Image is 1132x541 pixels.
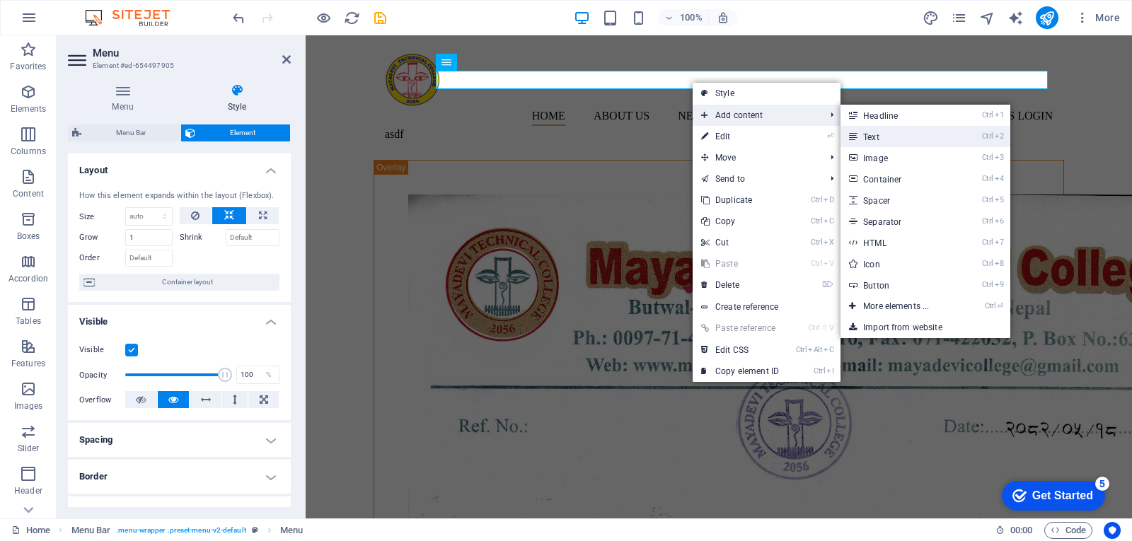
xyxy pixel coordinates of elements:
[1007,10,1024,26] i: AI Writer
[230,9,247,26] button: undo
[693,296,841,318] a: Create reference
[824,216,833,226] i: C
[693,126,787,147] a: ⏎Edit
[71,522,304,539] nav: breadcrumb
[995,195,1004,204] i: 5
[982,153,993,162] i: Ctrl
[693,211,787,232] a: CtrlCCopy
[1036,6,1058,29] button: publish
[231,10,247,26] i: Undo: Change text (Ctrl+Z)
[997,301,1003,310] i: ⏎
[116,522,246,539] span: . menu-wrapper .preset-menu-v2-default
[995,280,1004,289] i: 9
[105,3,119,17] div: 5
[14,485,42,496] p: Header
[693,361,787,382] a: CtrlICopy element ID
[11,7,115,37] div: Get Started 5 items remaining, 0% complete
[659,9,709,26] button: 100%
[982,280,993,289] i: Ctrl
[99,274,275,291] span: Container layout
[68,153,291,179] h4: Layout
[13,188,44,199] p: Content
[841,232,957,253] a: Ctrl7HTML
[16,315,41,327] p: Tables
[93,59,262,72] h3: Element #ed-654497905
[951,9,968,26] button: pages
[344,10,360,26] i: Reload page
[315,9,332,26] button: Click here to leave preview mode and continue editing
[1044,522,1092,539] button: Code
[79,392,125,409] label: Overflow
[829,323,833,332] i: V
[923,10,939,26] i: Design (Ctrl+Alt+Y)
[693,274,787,296] a: ⌦Delete
[1010,522,1032,539] span: 00 00
[982,259,993,268] i: Ctrl
[824,195,833,204] i: D
[86,124,176,141] span: Menu Bar
[1020,525,1022,535] span: :
[181,124,290,141] button: Element
[68,83,183,113] h4: Menu
[995,216,1004,226] i: 6
[343,9,360,26] button: reload
[821,323,828,332] i: ⇧
[11,522,50,539] a: Click to cancel selection. Double-click to open Pages
[14,400,43,412] p: Images
[811,216,822,226] i: Ctrl
[693,83,841,104] a: Style
[693,168,819,190] a: Send to
[717,11,729,24] i: On resize automatically adjust zoom level to fit chosen device.
[923,9,940,26] button: design
[841,147,957,168] a: Ctrl3Image
[796,345,807,354] i: Ctrl
[79,274,279,291] button: Container layout
[841,274,957,296] a: Ctrl9Button
[79,190,279,202] div: How this element expands within the layout (Flexbox).
[827,132,833,141] i: ⏎
[79,250,125,267] label: Order
[982,174,993,183] i: Ctrl
[8,273,48,284] p: Accordion
[951,10,967,26] i: Pages (Ctrl+Alt+S)
[79,342,125,359] label: Visible
[995,174,1004,183] i: 4
[11,358,45,369] p: Features
[68,496,291,530] h4: Shadow
[93,47,291,59] h2: Menu
[693,105,819,126] span: Add content
[811,259,822,268] i: Ctrl
[68,460,291,494] h4: Border
[814,366,825,376] i: Ctrl
[811,195,822,204] i: Ctrl
[1007,9,1024,26] button: text_generator
[693,190,787,211] a: CtrlDDuplicate
[841,190,957,211] a: Ctrl5Spacer
[808,345,822,354] i: Alt
[822,280,833,289] i: ⌦
[125,250,173,267] input: Default
[693,147,819,168] span: Move
[680,9,703,26] h6: 100%
[693,253,787,274] a: CtrlVPaste
[17,231,40,242] p: Boxes
[995,259,1004,268] i: 8
[995,522,1033,539] h6: Session time
[68,124,180,141] button: Menu Bar
[79,213,125,221] label: Size
[982,238,993,247] i: Ctrl
[995,110,1004,120] i: 1
[68,423,291,457] h4: Spacing
[252,526,258,534] i: This element is a customizable preset
[81,9,187,26] img: Editor Logo
[280,522,303,539] span: Click to select. Double-click to edit
[226,229,280,246] input: Default
[824,238,833,247] i: X
[982,216,993,226] i: Ctrl
[183,83,291,113] h4: Style
[68,305,291,330] h4: Visible
[693,339,787,361] a: CtrlAltCEdit CSS
[259,366,279,383] div: %
[693,318,787,339] a: Ctrl⇧VPaste reference
[18,443,40,454] p: Slider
